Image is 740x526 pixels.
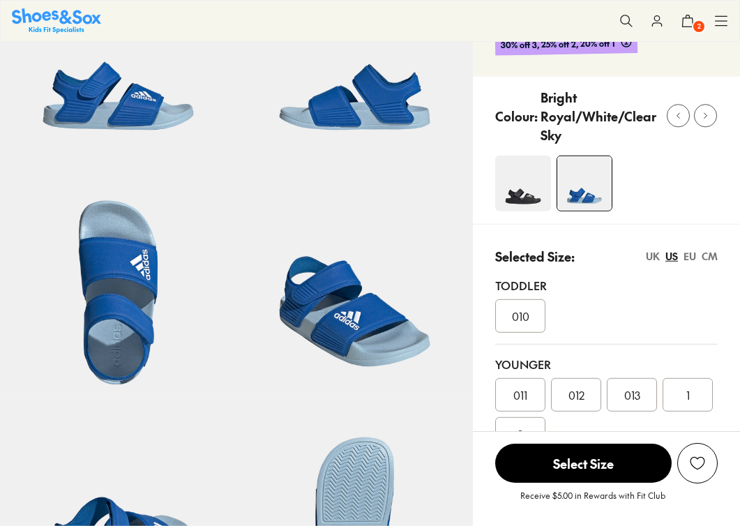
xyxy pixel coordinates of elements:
[495,107,538,126] p: Colour:
[12,8,101,33] img: SNS_Logo_Responsive.svg
[12,8,101,33] a: Shoes & Sox
[624,386,640,403] span: 013
[692,20,706,33] span: 2
[568,386,584,403] span: 012
[702,249,718,264] div: CM
[236,160,473,397] img: 7-548187_1
[684,249,696,264] div: EU
[672,6,703,36] button: 2
[501,36,615,52] span: 30% off 3, 25% off 2, 20% off 1
[518,426,523,442] span: 2
[686,386,690,403] span: 1
[495,444,672,483] span: Select Size
[495,444,672,484] button: Select Size
[646,249,660,264] div: UK
[512,308,529,324] span: 010
[541,88,656,144] p: Bright Royal/White/Clear Sky
[495,156,551,211] img: 4-382889_1
[495,247,575,266] p: Selected Size:
[557,156,612,211] img: 4-548184_1
[520,490,665,515] p: Receive $5.00 in Rewards with Fit Club
[677,444,718,484] button: Add to Wishlist
[513,386,527,403] span: 011
[665,249,678,264] div: US
[495,356,718,373] div: Younger
[495,277,718,294] div: Toddler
